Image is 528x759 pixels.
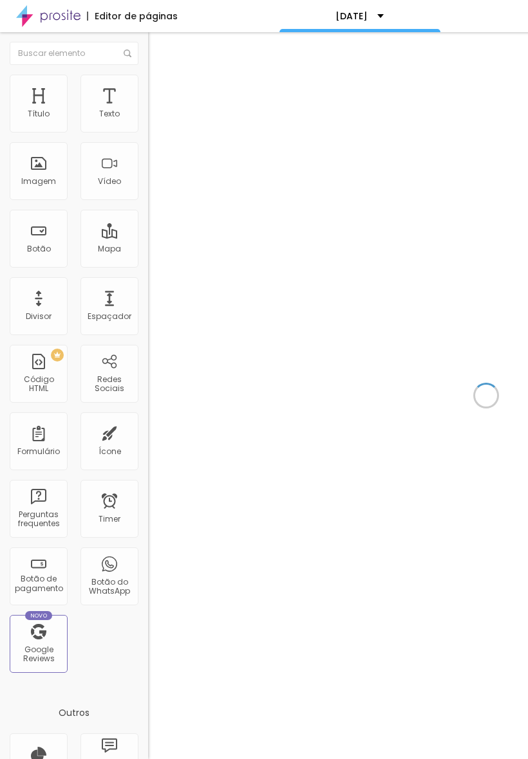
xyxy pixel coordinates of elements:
[99,515,120,524] div: Timer
[28,109,50,118] div: Título
[13,375,64,394] div: Código HTML
[21,177,56,186] div: Imagem
[27,244,51,253] div: Botão
[335,12,368,21] p: [DATE]
[87,12,178,21] div: Editor de páginas
[26,312,52,321] div: Divisor
[13,574,64,593] div: Botão de pagamento
[124,50,131,57] img: Icone
[84,375,135,394] div: Redes Sociais
[17,447,60,456] div: Formulário
[98,177,121,186] div: Vídeo
[10,42,138,65] input: Buscar elemento
[99,109,120,118] div: Texto
[25,611,53,620] div: Novo
[99,447,121,456] div: Ícone
[98,244,121,253] div: Mapa
[84,578,135,596] div: Botão do WhatsApp
[13,510,64,529] div: Perguntas frequentes
[88,312,131,321] div: Espaçador
[13,645,64,664] div: Google Reviews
